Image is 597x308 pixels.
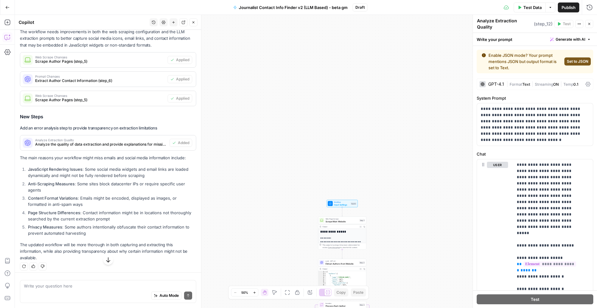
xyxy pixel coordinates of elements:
p: The workflow needs improvements in both the web scraping configuration and the LLM extraction pro... [20,29,196,48]
button: Applied [168,75,192,83]
strong: Content Format Variations [28,196,78,201]
span: 0.1 [573,82,578,87]
g: Edge from start to step_1 [342,207,343,216]
button: Copy [334,288,348,297]
strong: Privacy Measures [28,224,62,229]
span: Toggle code folding, rows 1 through 232 [324,271,326,273]
li: : Contact information might be in locations not thoroughly searched by the current extraction prompt [26,210,196,222]
span: Publish [562,4,576,11]
button: Test [477,294,593,304]
div: 3 [318,275,326,277]
div: Inputs [351,202,357,205]
span: Prompt Changes [35,75,165,78]
span: Toggle code folding, rows 3 through 14 [324,275,326,277]
span: Temp [563,82,573,87]
div: Write your prompt [473,33,597,46]
span: Added [178,140,189,146]
span: Web Scrape Changes [35,94,165,97]
span: | [530,81,535,87]
li: : Some social media widgets and email links are loaded dynamically and might not be fully rendere... [26,166,196,179]
span: Iteration [326,302,358,305]
li: : Emails might be encoded, displayed as images, or formatted in anti-spam ways [26,195,196,207]
span: Generate with AI [556,37,585,42]
g: Edge from step_1 to step_2 [342,250,343,259]
span: Web Scrape Changes [35,56,165,59]
button: Applied [168,56,192,64]
span: Process Each Author [326,304,358,307]
p: The updated workflow will be more thorough in both capturing and extracting this information, whi... [20,242,196,261]
span: ( step_12 ) [534,21,553,27]
button: Publish [558,2,579,12]
span: Text [522,82,530,87]
div: LLM · GPT-4.1Extract Authors from WebsiteStep 2Output{ "authors":[ { "name":"[PERSON_NAME]", "tit... [318,259,366,292]
span: | [559,81,563,87]
span: Auto Mode [160,293,179,298]
div: 6 [318,280,326,282]
span: Copy the output [328,247,340,248]
button: Generate with AI [548,35,593,43]
div: Output [322,268,358,270]
span: ON [553,82,559,87]
strong: Page Structure Differences [28,210,80,215]
span: Web Page Scrape [326,218,358,220]
span: Draft [355,5,365,10]
div: Enable JSON mode? Your prompt mentions JSON but output format is set to Text. [482,52,562,71]
span: Copy [336,290,346,295]
span: Applied [176,57,189,63]
button: Applied [168,94,192,102]
span: Test [563,21,571,27]
span: Applied [176,76,189,82]
span: Analyze the quality of data extraction and provide explanations for missing information [35,142,167,147]
span: Set to JSON [567,59,588,64]
span: Toggle code folding, rows 2 through 231 [324,273,326,275]
button: Test [554,20,573,28]
div: 4 [318,277,326,279]
span: Paste [353,290,363,295]
label: Chat [477,151,593,157]
div: 1 [318,271,326,273]
h3: New Steps [20,113,196,121]
span: Test Data [523,4,542,11]
span: | [507,81,510,87]
button: Test Data [514,2,545,12]
span: LLM · GPT-4.1 [326,260,358,262]
button: Auto Mode [151,292,182,300]
div: Step 2 [359,261,365,264]
div: WorkflowInput SettingsInputs [318,200,366,207]
span: Format [510,82,522,87]
span: Extract Author Contact Information (step_6) [35,78,165,84]
li: : Some sites block datacenter IPs or require specific user agents [26,181,196,193]
button: user [487,162,508,168]
span: Scrape Author Pages (step_5) [35,59,165,64]
span: Scrape Author Pages (step_5) [35,97,165,103]
button: Set to JSON [564,57,591,66]
p: The main reasons your workflow might miss emails and social media information include: [20,155,196,161]
strong: Add an error analysis step to provide transparency on extraction limitations [20,125,157,130]
li: : Some authors intentionally obfuscate their contact information to prevent automated harvesting [26,224,196,236]
span: Journalist Contact Info Finder v2 (LLM Based) - beta gm [239,4,348,11]
span: Toggle code folding, rows 7 through 11 [324,282,326,284]
span: 50% [241,290,248,295]
span: Scrape Main Website [326,220,358,223]
strong: Anti-Scraping Measures [28,181,75,186]
button: Journalist Contact Info Finder v2 (LLM Based) - beta gm [229,2,351,12]
div: 8 [318,284,326,286]
div: Step 1 [359,219,365,222]
span: Analyze Extraction Quality [35,138,167,142]
span: Extract Authors from Website [326,262,358,265]
div: 5 [318,279,326,280]
span: Applied [176,96,189,101]
textarea: Analyze Extraction Quality [477,18,532,30]
strong: JavaScript Rendering Issues [28,167,82,172]
div: Output [322,225,358,228]
div: 2 [318,273,326,275]
span: Streaming [535,82,553,87]
span: Input Settings [334,203,349,206]
div: Step 3 [359,303,365,306]
div: GPT-4.1 [488,82,504,86]
button: Paste [351,288,366,297]
div: Copilot [19,19,148,25]
g: Edge from step_2 to step_3 [342,292,343,301]
span: Workflow [334,201,349,203]
span: Test [531,296,539,302]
